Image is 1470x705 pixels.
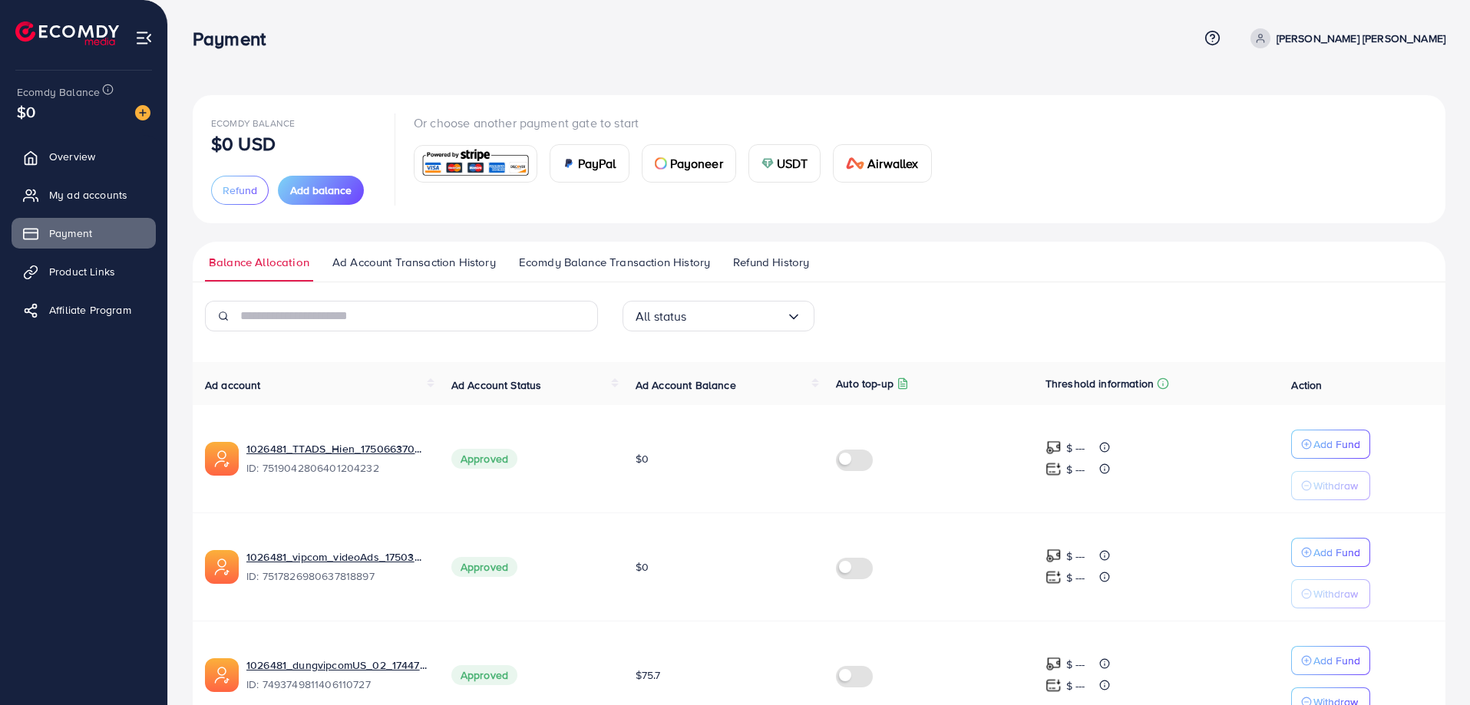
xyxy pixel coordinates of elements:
span: ID: 7517826980637818897 [246,568,427,584]
span: PayPal [578,154,616,173]
p: $ --- [1066,568,1085,587]
span: ID: 7493749811406110727 [246,677,427,692]
img: top-up amount [1046,461,1062,477]
p: $ --- [1066,655,1085,674]
img: menu [135,29,153,47]
div: <span class='underline'>1026481_TTADS_Hien_1750663705167</span></br>7519042806401204232 [246,441,427,476]
input: Search for option [687,305,786,328]
span: Ad Account Balance [636,377,736,393]
span: All status [636,305,687,328]
p: Add Fund [1313,651,1360,670]
button: Withdraw [1291,579,1370,608]
span: Product Links [49,264,115,279]
a: Product Links [12,256,156,287]
a: Overview [12,141,156,172]
span: USDT [777,154,808,173]
img: ic-ads-acc.e4c84228.svg [205,550,239,584]
span: Ecomdy Balance [211,117,295,130]
img: card [761,157,774,170]
a: card [414,145,537,183]
img: card [846,157,864,170]
button: Refund [211,176,269,205]
img: logo [15,21,119,45]
img: ic-ads-acc.e4c84228.svg [205,658,239,692]
span: Balance Allocation [209,254,309,271]
p: $ --- [1066,547,1085,565]
button: Add Fund [1291,646,1370,675]
span: Refund History [733,254,809,271]
img: ic-ads-acc.e4c84228.svg [205,442,239,476]
button: Add Fund [1291,538,1370,567]
div: <span class='underline'>1026481_dungvipcomUS_02_1744774713900</span></br>7493749811406110727 [246,657,427,693]
a: 1026481_vipcom_videoAds_1750380509111 [246,549,427,565]
img: top-up amount [1046,677,1062,693]
a: cardPayoneer [642,144,736,183]
div: Search for option [623,301,814,331]
img: top-up amount [1046,569,1062,585]
a: 1026481_TTADS_Hien_1750663705167 [246,441,427,456]
span: Overview [49,149,95,164]
a: cardAirwallex [833,144,931,183]
p: Threshold information [1046,374,1154,393]
span: Payoneer [670,154,723,173]
a: [PERSON_NAME] [PERSON_NAME] [1244,28,1445,48]
span: $0 [636,451,649,466]
p: $0 USD [211,134,276,153]
img: card [655,157,667,170]
a: cardPayPal [550,144,629,183]
span: Payment [49,226,92,241]
span: $75.7 [636,667,661,683]
p: Add Fund [1313,435,1360,453]
a: My ad accounts [12,180,156,210]
button: Withdraw [1291,471,1370,500]
img: image [135,105,150,120]
span: Refund [223,183,257,198]
a: cardUSDT [748,144,821,183]
span: $0 [17,100,35,123]
a: Payment [12,218,156,249]
span: Approved [451,665,517,685]
span: Ecomdy Balance Transaction History [519,254,710,271]
img: top-up amount [1046,440,1062,456]
p: Or choose another payment gate to start [414,114,944,132]
span: Approved [451,449,517,469]
span: Ecomdy Balance [17,84,100,100]
p: Withdraw [1313,476,1358,495]
img: top-up amount [1046,656,1062,672]
p: $ --- [1066,677,1085,695]
img: card [419,147,532,180]
p: Add Fund [1313,543,1360,562]
span: $0 [636,559,649,575]
p: $ --- [1066,460,1085,479]
span: Affiliate Program [49,302,131,318]
span: ID: 7519042806401204232 [246,460,427,476]
span: Add balance [290,183,352,198]
span: Airwallex [867,154,918,173]
span: Ad account [205,377,261,393]
img: card [563,157,575,170]
img: top-up amount [1046,548,1062,564]
span: Ad Account Status [451,377,542,393]
p: Auto top-up [836,374,894,393]
span: Approved [451,557,517,577]
a: 1026481_dungvipcomUS_02_1744774713900 [246,657,427,673]
a: Affiliate Program [12,295,156,325]
p: $ --- [1066,439,1085,457]
p: Withdraw [1313,585,1358,603]
span: Action [1291,377,1322,393]
button: Add Fund [1291,430,1370,459]
span: Ad Account Transaction History [332,254,496,271]
h3: Payment [193,28,278,50]
div: <span class='underline'>1026481_vipcom_videoAds_1750380509111</span></br>7517826980637818897 [246,549,427,585]
span: My ad accounts [49,187,127,203]
iframe: Chat [1405,636,1458,693]
p: [PERSON_NAME] [PERSON_NAME] [1277,29,1445,48]
button: Add balance [278,176,364,205]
